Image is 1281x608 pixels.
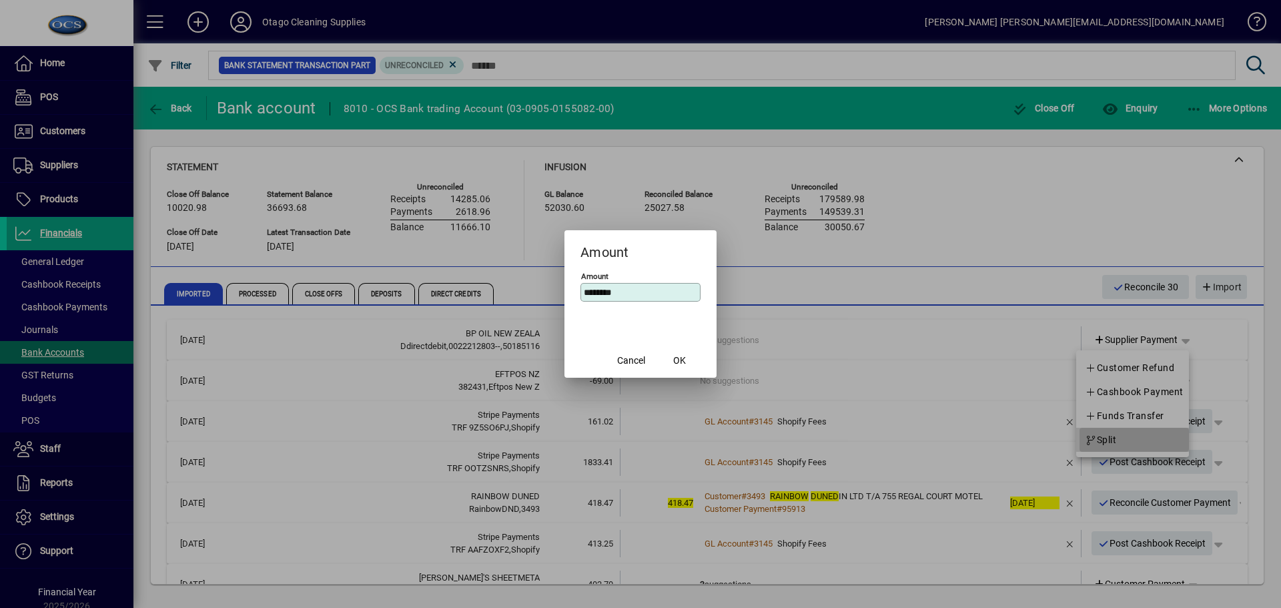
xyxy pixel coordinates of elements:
[617,354,645,368] span: Cancel
[564,230,717,269] h2: Amount
[581,272,608,281] mat-label: Amount
[658,348,701,372] button: OK
[610,348,653,372] button: Cancel
[673,354,686,368] span: OK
